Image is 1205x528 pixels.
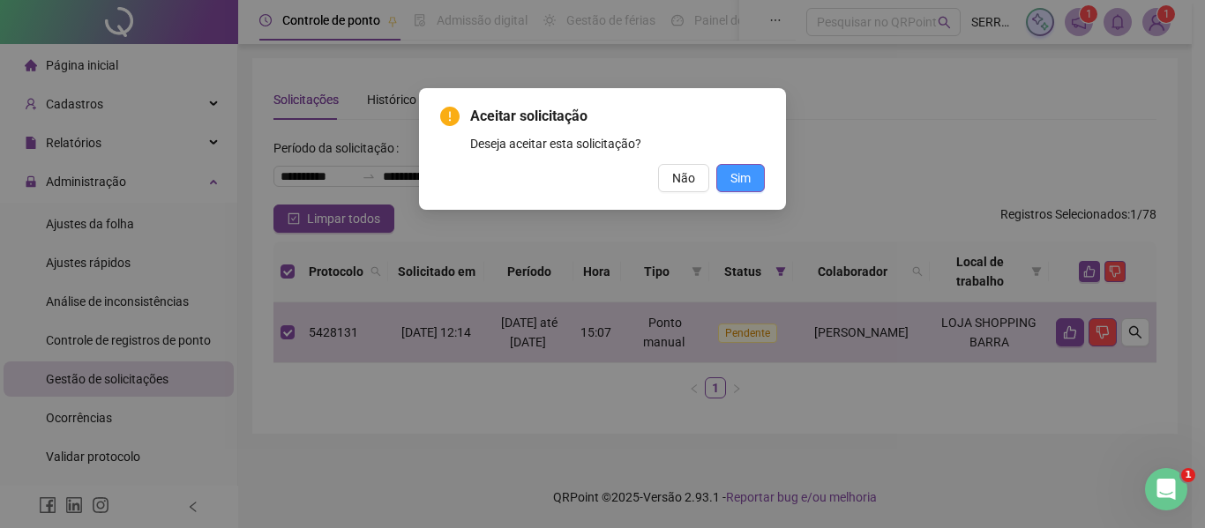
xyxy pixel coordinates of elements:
[658,164,709,192] button: Não
[730,168,751,188] span: Sim
[1145,468,1187,510] iframe: Intercom live chat
[470,134,765,153] div: Deseja aceitar esta solicitação?
[672,168,695,188] span: Não
[1181,468,1195,482] span: 1
[716,164,765,192] button: Sim
[470,106,765,127] span: Aceitar solicitação
[440,107,460,126] span: exclamation-circle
